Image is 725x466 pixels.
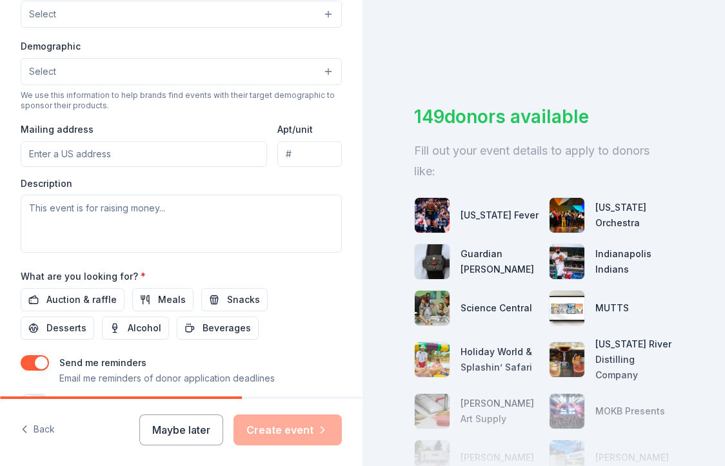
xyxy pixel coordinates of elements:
[21,270,146,283] label: What are you looking for?
[139,414,223,445] button: Maybe later
[414,141,673,182] div: Fill out your event details to apply to donors like:
[595,336,673,383] div: [US_STATE] River Distilling Company
[21,416,55,443] button: Back
[29,64,56,79] span: Select
[21,123,94,136] label: Mailing address
[46,292,117,307] span: Auction & raffle
[59,357,146,368] label: Send me reminders
[203,320,251,336] span: Beverages
[201,288,268,311] button: Snacks
[550,342,584,377] img: photo for Mississippi River Distilling Company
[461,246,539,277] div: Guardian [PERSON_NAME]
[21,288,124,311] button: Auction & raffle
[21,40,81,53] label: Demographic
[550,291,584,325] img: photo for MUTTS
[128,320,161,336] span: Alcohol
[227,292,260,307] span: Snacks
[595,246,673,277] div: Indianapolis Indians
[461,208,539,223] div: [US_STATE] Fever
[59,396,131,407] label: Recurring event
[415,342,450,377] img: photo for Holiday World & Splashin’ Safari
[21,58,342,85] button: Select
[461,344,539,375] div: Holiday World & Splashin’ Safari
[415,291,450,325] img: photo for Science Central
[461,300,532,316] div: Science Central
[415,198,450,233] img: photo for Indiana Fever
[595,200,673,231] div: [US_STATE] Orchestra
[158,292,186,307] span: Meals
[595,300,629,316] div: MUTTS
[102,316,169,340] button: Alcohol
[21,141,267,167] input: Enter a US address
[550,198,584,233] img: photo for Minnesota Orchestra
[59,371,275,386] p: Email me reminders of donor application deadlines
[177,316,259,340] button: Beverages
[550,244,584,279] img: photo for Indianapolis Indians
[21,316,94,340] button: Desserts
[21,1,342,28] button: Select
[277,141,342,167] input: #
[277,123,313,136] label: Apt/unit
[415,244,450,279] img: photo for Guardian Angel Device
[46,320,86,336] span: Desserts
[414,103,673,130] div: 149 donors available
[21,177,72,190] label: Description
[21,90,342,111] div: We use this information to help brands find events with their target demographic to sponsor their...
[29,6,56,22] span: Select
[132,288,194,311] button: Meals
